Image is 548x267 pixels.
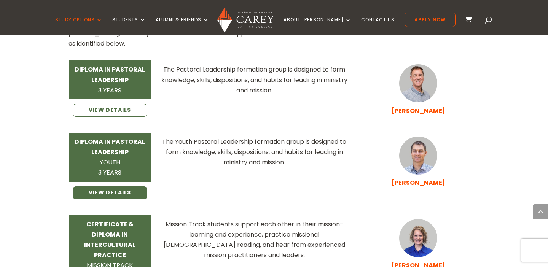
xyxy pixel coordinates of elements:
img: Emma-Stokes-300x300-2.jpg [399,219,437,257]
strong: DIPLOMA IN PASTORAL LEADERSHIP [75,137,145,156]
div: 3 YEARS [73,64,147,95]
img: Staff_Sam-Kilpatrick_300x300.jpg [399,137,437,175]
div: The Pastoral Leadership formation group is designed to form knowledge, skills, dispositions, and ... [156,64,353,95]
strong: CERTIFICATE & DIPLOMA IN INTERCULTURAL PRACTICE [84,220,135,260]
a: [PERSON_NAME] [392,178,445,187]
img: Carey Baptist College [217,7,273,33]
div: The Youth Pastoral Leadership formation group is designed to form knowledge, skills, dispositions... [156,137,353,168]
a: Alumni & Friends [156,17,209,35]
a: Students [112,17,146,35]
a: Contact Us [361,17,395,35]
a: About [PERSON_NAME] [284,17,351,35]
a: [PERSON_NAME] [392,106,445,115]
a: VIEW DETAILS [73,104,147,117]
div: YOUTH 3 YEARS [73,137,147,178]
div: Mission Track students support each other in their mission-learning and experience, practice miss... [156,219,353,261]
a: Apply Now [405,13,456,27]
strong: DIPLOMA IN PASTORAL LEADERSHIP [75,65,145,84]
a: VIEW DETAILS [73,186,147,199]
a: Study Options [55,17,102,35]
img: Staff_Jonny-Weir_300x300.jpg [399,64,437,102]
